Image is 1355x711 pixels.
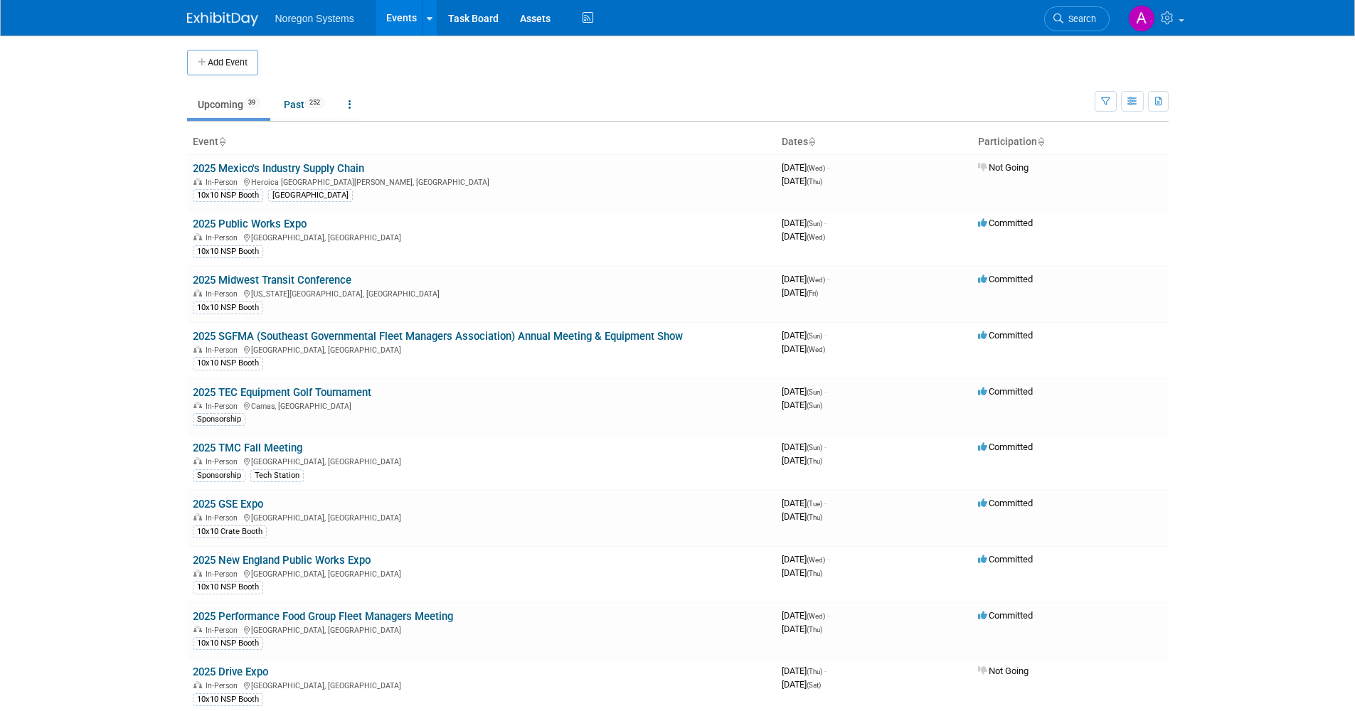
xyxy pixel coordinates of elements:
[807,233,825,241] span: (Wed)
[193,525,267,538] div: 10x10 Crate Booth
[193,693,263,706] div: 10x10 NSP Booth
[807,513,822,521] span: (Thu)
[193,346,202,353] img: In-Person Event
[776,130,972,154] th: Dates
[1063,14,1096,24] span: Search
[824,218,827,228] span: -
[250,469,304,482] div: Tech Station
[782,218,827,228] span: [DATE]
[807,346,825,353] span: (Wed)
[193,162,364,175] a: 2025 Mexico's Industry Supply Chain
[1044,6,1110,31] a: Search
[193,626,202,633] img: In-Person Event
[193,289,202,296] img: In-Person Event
[193,330,683,343] a: 2025 SGFMA (Southeast Governmental Fleet Managers Association) Annual Meeting & Equipment Show
[193,469,245,482] div: Sponsorship
[978,442,1033,452] span: Committed
[827,554,829,565] span: -
[807,612,825,620] span: (Wed)
[807,289,818,297] span: (Fri)
[193,581,263,594] div: 10x10 NSP Booth
[193,287,770,299] div: [US_STATE][GEOGRAPHIC_DATA], [GEOGRAPHIC_DATA]
[187,130,776,154] th: Event
[305,97,324,108] span: 252
[193,511,770,523] div: [GEOGRAPHIC_DATA], [GEOGRAPHIC_DATA]
[193,178,202,185] img: In-Person Event
[807,681,821,689] span: (Sat)
[193,455,770,466] div: [GEOGRAPHIC_DATA], [GEOGRAPHIC_DATA]
[275,13,354,24] span: Noregon Systems
[187,12,258,26] img: ExhibitDay
[782,665,827,676] span: [DATE]
[782,610,829,621] span: [DATE]
[193,498,263,510] a: 2025 GSE Expo
[193,176,770,187] div: Heroica [GEOGRAPHIC_DATA][PERSON_NAME], [GEOGRAPHIC_DATA]
[206,402,242,411] span: In-Person
[206,681,242,690] span: In-Person
[206,233,242,242] span: In-Person
[782,287,818,298] span: [DATE]
[1037,136,1044,147] a: Sort by Participation Type
[807,164,825,172] span: (Wed)
[978,330,1033,341] span: Committed
[807,276,825,284] span: (Wed)
[193,402,202,409] img: In-Person Event
[193,413,245,426] div: Sponsorship
[978,386,1033,397] span: Committed
[206,178,242,187] span: In-Person
[193,386,371,399] a: 2025 TEC Equipment Golf Tournament
[972,130,1169,154] th: Participation
[273,91,335,118] a: Past252
[782,400,822,410] span: [DATE]
[1128,5,1155,32] img: Ali Connell
[193,442,302,454] a: 2025 TMC Fall Meeting
[193,554,371,567] a: 2025 New England Public Works Expo
[244,97,260,108] span: 39
[782,274,829,284] span: [DATE]
[206,346,242,355] span: In-Person
[206,513,242,523] span: In-Person
[782,498,827,508] span: [DATE]
[807,402,822,410] span: (Sun)
[782,330,827,341] span: [DATE]
[782,176,822,186] span: [DATE]
[978,554,1033,565] span: Committed
[782,231,825,242] span: [DATE]
[193,679,770,690] div: [GEOGRAPHIC_DATA], [GEOGRAPHIC_DATA]
[193,301,263,314] div: 10x10 NSP Booth
[824,498,827,508] span: -
[193,624,770,635] div: [GEOGRAPHIC_DATA], [GEOGRAPHIC_DATA]
[193,231,770,242] div: [GEOGRAPHIC_DATA], [GEOGRAPHIC_DATA]
[193,233,202,240] img: In-Person Event
[193,610,453,623] a: 2025 Performance Food Group Fleet Managers Meeting
[193,357,263,370] div: 10x10 NSP Booth
[782,442,827,452] span: [DATE]
[193,513,202,520] img: In-Person Event
[193,343,770,355] div: [GEOGRAPHIC_DATA], [GEOGRAPHIC_DATA]
[978,610,1033,621] span: Committed
[193,400,770,411] div: Camas, [GEOGRAPHIC_DATA]
[807,668,822,675] span: (Thu)
[807,556,825,564] span: (Wed)
[782,679,821,690] span: [DATE]
[782,386,827,397] span: [DATE]
[807,220,822,228] span: (Sun)
[193,637,263,650] div: 10x10 NSP Booth
[782,455,822,466] span: [DATE]
[187,91,270,118] a: Upcoming39
[827,162,829,173] span: -
[807,444,822,451] span: (Sun)
[807,626,822,634] span: (Thu)
[782,343,825,354] span: [DATE]
[193,189,263,202] div: 10x10 NSP Booth
[824,665,827,676] span: -
[206,626,242,635] span: In-Person
[206,570,242,579] span: In-Person
[807,500,822,508] span: (Tue)
[978,274,1033,284] span: Committed
[978,498,1033,508] span: Committed
[782,624,822,634] span: [DATE]
[978,665,1029,676] span: Not Going
[807,178,822,186] span: (Thu)
[827,274,829,284] span: -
